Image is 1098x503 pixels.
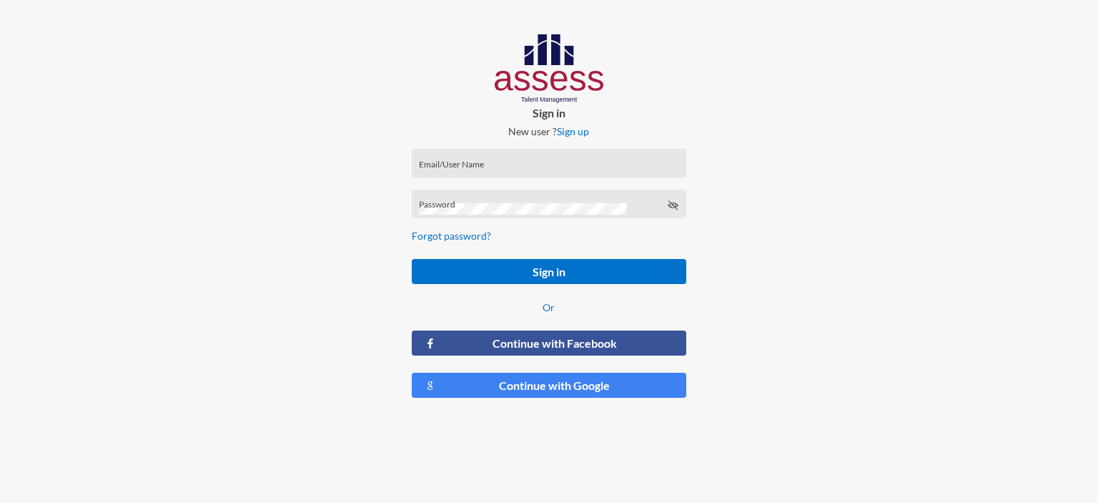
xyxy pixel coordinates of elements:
[400,106,698,119] p: Sign in
[557,125,589,137] a: Sign up
[412,373,686,398] button: Continue with Google
[412,301,686,313] p: Or
[495,34,604,103] img: AssessLogoo.svg
[412,331,686,356] button: Continue with Facebook
[400,125,698,137] p: New user ?
[412,259,686,284] button: Sign in
[412,230,491,242] a: Forgot password?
